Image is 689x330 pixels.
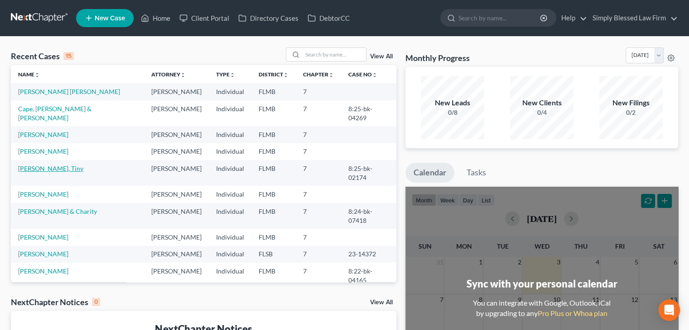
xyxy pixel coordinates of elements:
[144,126,209,143] td: [PERSON_NAME]
[296,263,341,288] td: 7
[18,190,68,198] a: [PERSON_NAME]
[18,105,92,122] a: Cape, [PERSON_NAME] & [PERSON_NAME]
[296,203,341,229] td: 7
[251,160,296,186] td: FLMB
[209,160,251,186] td: Individual
[18,131,68,138] a: [PERSON_NAME]
[18,233,68,241] a: [PERSON_NAME]
[469,298,614,319] div: You can integrate with Google, Outlook, iCal by upgrading to any
[296,160,341,186] td: 7
[341,203,396,229] td: 8:24-bk-07418
[328,72,334,78] i: unfold_more
[296,229,341,245] td: 7
[18,207,97,215] a: [PERSON_NAME] & Charity
[303,71,334,78] a: Chapterunfold_more
[230,72,235,78] i: unfold_more
[303,10,354,26] a: DebtorCC
[510,108,573,117] div: 0/4
[144,143,209,160] td: [PERSON_NAME]
[144,160,209,186] td: [PERSON_NAME]
[370,299,393,306] a: View All
[151,71,186,78] a: Attorneyunfold_more
[209,126,251,143] td: Individual
[599,108,663,117] div: 0/2
[144,229,209,245] td: [PERSON_NAME]
[341,100,396,126] td: 8:25-bk-04269
[18,71,40,78] a: Nameunfold_more
[209,143,251,160] td: Individual
[251,229,296,245] td: FLMB
[296,100,341,126] td: 7
[421,98,484,108] div: New Leads
[175,10,234,26] a: Client Portal
[180,72,186,78] i: unfold_more
[11,297,100,307] div: NextChapter Notices
[209,100,251,126] td: Individual
[458,9,541,26] input: Search by name...
[510,98,573,108] div: New Clients
[421,108,484,117] div: 0/8
[18,88,120,95] a: [PERSON_NAME] [PERSON_NAME]
[251,186,296,203] td: FLMB
[538,309,607,317] a: Pro Plus or Whoa plan
[405,52,470,63] h3: Monthly Progress
[209,83,251,100] td: Individual
[372,72,377,78] i: unfold_more
[34,72,40,78] i: unfold_more
[658,299,680,321] div: Open Intercom Messenger
[296,126,341,143] td: 7
[144,246,209,263] td: [PERSON_NAME]
[18,147,68,155] a: [PERSON_NAME]
[341,160,396,186] td: 8:25-bk-02174
[259,71,289,78] a: Districtunfold_more
[251,143,296,160] td: FLMB
[599,98,663,108] div: New Filings
[251,100,296,126] td: FLMB
[234,10,303,26] a: Directory Cases
[251,203,296,229] td: FLMB
[216,71,235,78] a: Typeunfold_more
[144,186,209,203] td: [PERSON_NAME]
[209,263,251,288] td: Individual
[144,83,209,100] td: [PERSON_NAME]
[144,263,209,288] td: [PERSON_NAME]
[303,48,366,61] input: Search by name...
[251,83,296,100] td: FLMB
[209,246,251,263] td: Individual
[136,10,175,26] a: Home
[144,100,209,126] td: [PERSON_NAME]
[11,51,74,61] div: Recent Cases
[18,250,68,258] a: [PERSON_NAME]
[251,246,296,263] td: FLSB
[18,267,68,275] a: [PERSON_NAME]
[557,10,587,26] a: Help
[209,186,251,203] td: Individual
[296,186,341,203] td: 7
[348,71,377,78] a: Case Nounfold_more
[63,52,74,60] div: 15
[296,83,341,100] td: 7
[588,10,678,26] a: Simply Blessed Law Firm
[18,165,83,172] a: [PERSON_NAME], Tiny
[283,72,289,78] i: unfold_more
[251,126,296,143] td: FLMB
[296,246,341,263] td: 7
[370,53,393,60] a: View All
[341,246,396,263] td: 23-14372
[144,203,209,229] td: [PERSON_NAME]
[296,143,341,160] td: 7
[466,277,617,291] div: Sync with your personal calendar
[209,203,251,229] td: Individual
[95,15,125,22] span: New Case
[405,163,454,183] a: Calendar
[458,163,494,183] a: Tasks
[341,263,396,288] td: 8:22-bk-04165
[92,298,100,306] div: 0
[251,263,296,288] td: FLMB
[209,229,251,245] td: Individual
